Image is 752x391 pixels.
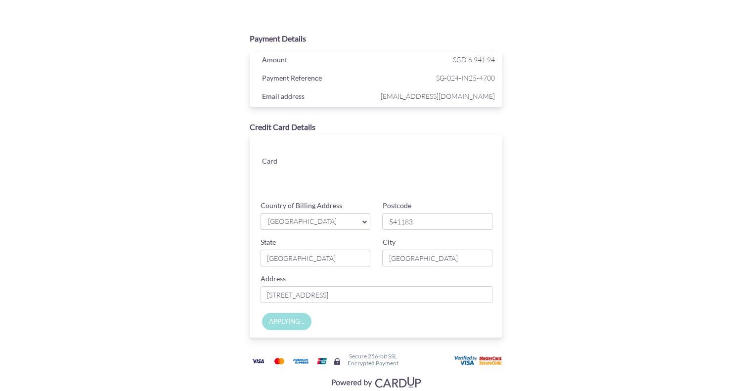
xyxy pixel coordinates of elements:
[378,90,495,102] span: [EMAIL_ADDRESS][DOMAIN_NAME]
[291,355,310,367] img: American Express
[261,274,286,284] label: Address
[348,353,398,366] h6: Secure 256-bit SSL Encrypted Payment
[255,72,379,87] div: Payment Reference
[382,201,411,211] label: Postcode
[333,357,341,365] img: Secure lock
[250,33,503,44] div: Payment Details
[261,213,371,230] a: [GEOGRAPHIC_DATA]
[454,355,504,366] img: User card
[269,355,289,367] img: Mastercard
[261,237,276,247] label: State
[255,53,379,68] div: Amount
[261,201,342,211] label: Country of Billing Address
[255,90,379,105] div: Email address
[326,373,425,391] img: Visa, Mastercard
[409,167,493,184] iframe: Secure card security code input frame
[312,355,332,367] img: Union Pay
[255,155,316,170] div: Card
[378,72,495,84] span: SG-024-IN25-4700
[248,355,268,367] img: Visa
[324,167,408,184] iframe: Secure card expiration date input frame
[324,145,493,163] iframe: Secure card number input frame
[250,122,503,133] div: Credit Card Details
[382,237,395,247] label: City
[267,217,354,227] span: [GEOGRAPHIC_DATA]
[453,55,495,64] span: SGD 6,941.94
